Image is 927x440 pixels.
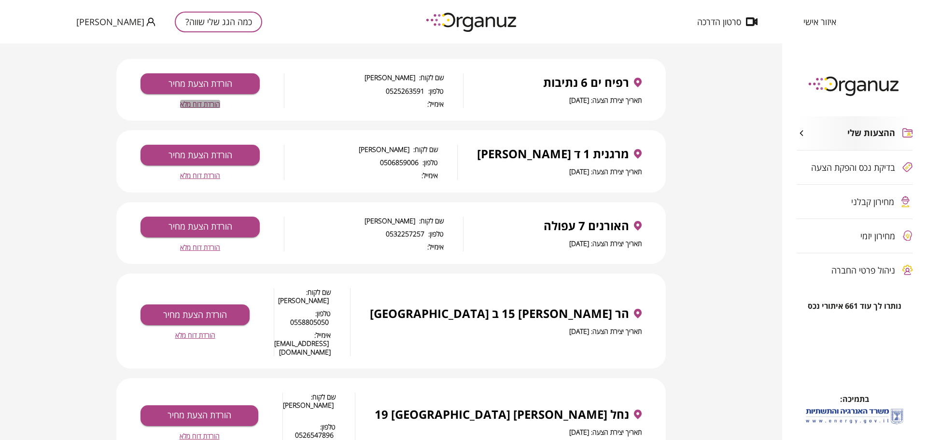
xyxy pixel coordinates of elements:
[569,327,642,336] span: תאריך יצירת הצעה: [DATE]
[811,163,895,172] span: בדיקת נכס והפקת הצעה
[175,331,215,339] button: הורדת דוח מלא
[797,116,913,150] button: ההצעות שלי
[175,12,262,32] button: כמה הגג שלי שווה?
[284,217,444,225] span: שם לקוח: [PERSON_NAME]
[180,243,220,251] button: הורדת דוח מלא
[569,167,642,176] span: תאריך יצירת הצעה: [DATE]
[797,151,913,184] button: בדיקת נכס והפקת הצעה
[544,219,629,233] span: האורנים 7 עפולה
[569,427,642,437] span: תאריך יצירת הצעה: [DATE]
[284,243,444,251] span: אימייל:
[808,302,901,311] span: נותרו לך עוד 661 איתורי נכס
[569,96,642,105] span: תאריך יצירת הצעה: [DATE]
[543,76,629,89] span: רפיח ים 6 נתיבות
[801,72,908,99] img: logo
[284,87,444,95] span: טלפון: 0525263591
[283,423,336,440] span: טלפון: 0526547896
[569,239,642,248] span: תאריך יצירת הצעה: [DATE]
[375,408,629,421] span: נחל [PERSON_NAME] 19 [GEOGRAPHIC_DATA]
[140,217,260,237] button: הורדת הצעת מחיר
[284,230,444,238] span: טלפון: 0532257257
[274,288,331,305] span: שם לקוח: [PERSON_NAME]
[140,304,250,325] button: הורדת הצעת מחיר
[789,17,851,27] button: איזור אישי
[803,17,836,27] span: איזור אישי
[284,171,438,179] span: אימייל:
[683,17,772,27] button: סרטון הדרכה
[140,73,260,94] button: הורדת הצעת מחיר
[370,307,629,320] span: הר [PERSON_NAME] 15 ב [GEOGRAPHIC_DATA]
[284,73,444,82] span: שם לקוח: [PERSON_NAME]
[283,393,336,418] span: שם לקוח: [PERSON_NAME]
[180,100,220,108] button: הורדת דוח מלא
[840,394,869,404] span: בתמיכה:
[804,405,905,427] img: לוגו משרד האנרגיה
[76,17,144,27] span: [PERSON_NAME]
[180,432,220,440] button: הורדת דוח מלא
[697,17,741,27] span: סרטון הדרכה
[76,16,155,28] button: [PERSON_NAME]
[140,145,260,165] button: הורדת הצעת מחיר
[284,158,438,166] span: טלפון: 0506859006
[477,147,629,161] span: מרגנית 1 ד [PERSON_NAME]
[274,309,331,326] span: טלפון: 0558805050
[140,405,258,426] button: הורדת הצעת מחיר
[180,171,220,179] button: הורדת דוח מלא
[847,128,895,138] span: ההצעות שלי
[274,331,331,356] span: אימייל: [EMAIL_ADDRESS][DOMAIN_NAME]
[284,145,438,153] span: שם לקוח: [PERSON_NAME]
[419,9,525,35] img: logo
[284,100,444,108] span: אימייל:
